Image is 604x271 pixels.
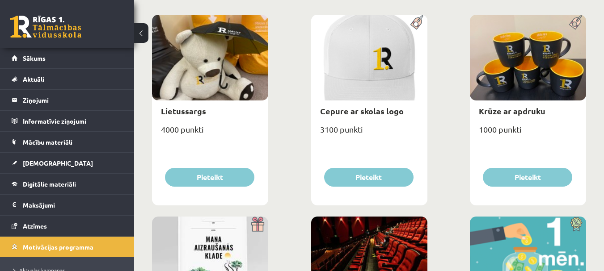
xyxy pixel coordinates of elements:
[324,168,414,187] button: Pieteikt
[23,243,93,251] span: Motivācijas programma
[161,106,206,116] a: Lietussargs
[23,159,93,167] span: [DEMOGRAPHIC_DATA]
[311,122,427,144] div: 3100 punkti
[23,111,123,131] legend: Informatīvie ziņojumi
[479,106,545,116] a: Krūze ar apdruku
[12,69,123,89] a: Aktuāli
[566,15,586,30] img: Populāra prece
[152,122,268,144] div: 4000 punkti
[165,168,254,187] button: Pieteikt
[23,54,46,62] span: Sākums
[10,16,81,38] a: Rīgas 1. Tālmācības vidusskola
[248,217,268,232] img: Dāvana ar pārsteigumu
[23,180,76,188] span: Digitālie materiāli
[23,138,72,146] span: Mācību materiāli
[12,216,123,236] a: Atzīmes
[12,195,123,215] a: Maksājumi
[12,111,123,131] a: Informatīvie ziņojumi
[12,237,123,257] a: Motivācijas programma
[23,75,44,83] span: Aktuāli
[12,48,123,68] a: Sākums
[407,15,427,30] img: Populāra prece
[12,174,123,194] a: Digitālie materiāli
[12,90,123,110] a: Ziņojumi
[320,106,404,116] a: Cepure ar skolas logo
[566,217,586,232] img: Atlaide
[23,90,123,110] legend: Ziņojumi
[470,122,586,144] div: 1000 punkti
[12,132,123,152] a: Mācību materiāli
[23,222,47,230] span: Atzīmes
[23,195,123,215] legend: Maksājumi
[483,168,572,187] button: Pieteikt
[12,153,123,173] a: [DEMOGRAPHIC_DATA]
